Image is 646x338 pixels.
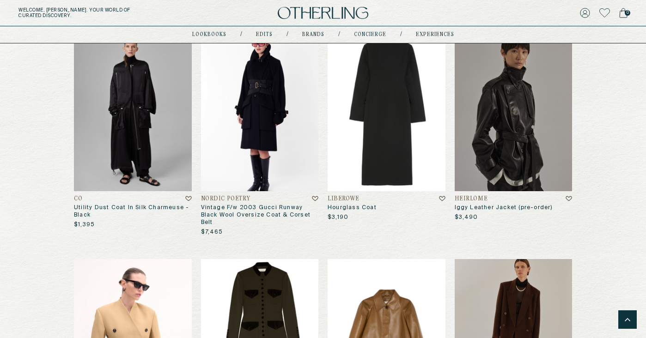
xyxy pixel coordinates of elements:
[256,32,273,37] a: Edits
[201,196,250,202] h4: Nordic Poetry
[278,7,368,19] img: logo
[328,196,360,202] h4: LIBEROWE
[619,6,628,19] a: 0
[338,31,340,38] div: /
[18,7,201,18] h5: Welcome, [PERSON_NAME] . Your world of curated discovery.
[416,32,454,37] a: experiences
[328,32,445,221] a: Hourglass CoatLIBEROWEHourglass Coat$3,190
[625,10,630,16] span: 0
[201,229,223,236] p: $7,465
[328,214,348,221] p: $3,190
[74,221,95,229] p: $1,395
[74,32,192,191] img: Utility Dust Coat in Silk Charmeuse - Black
[354,32,386,37] a: concierge
[74,204,192,219] h3: Utility Dust Coat In Silk Charmeuse - Black
[240,31,242,38] div: /
[455,32,573,191] img: Iggy Leather Jacket (Pre-Order)
[201,32,319,236] a: Vintage F/W 2003 Gucci Runway Black Wool Oversize Coat & Corset BeltNordic PoetryVintage F/w 2003...
[455,32,573,221] a: Iggy Leather Jacket (Pre-Order)HeirlomeIggy Leather Jacket (pre-order)$3,490
[74,32,192,229] a: Utility Dust Coat in Silk Charmeuse - BlackCOUtility Dust Coat In Silk Charmeuse - Black$1,395
[455,196,488,202] h4: Heirlome
[302,32,324,37] a: Brands
[192,32,226,37] a: lookbooks
[455,214,478,221] p: $3,490
[455,204,573,211] h3: Iggy Leather Jacket (pre-order)
[74,196,82,202] h4: CO
[328,32,445,191] img: Hourglass Coat
[328,204,445,211] h3: Hourglass Coat
[286,31,288,38] div: /
[201,204,319,226] h3: Vintage F/w 2003 Gucci Runway Black Wool Oversize Coat & Corset Belt
[400,31,402,38] div: /
[201,32,319,191] img: Vintage F/W 2003 Gucci Runway Black Wool Oversize Coat & Corset Belt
